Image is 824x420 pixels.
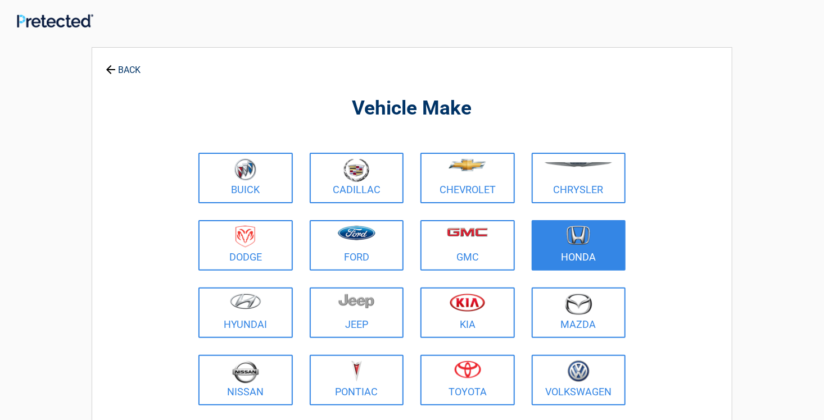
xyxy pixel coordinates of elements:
img: kia [450,293,485,312]
img: chevrolet [449,159,486,171]
a: Nissan [198,355,293,405]
img: buick [234,158,256,181]
img: nissan [232,360,259,384]
h2: Vehicle Make [196,95,628,122]
a: Cadillac [310,153,404,203]
img: gmc [447,227,488,237]
a: Kia [420,287,515,338]
img: volkswagen [568,360,590,382]
a: Buick [198,153,293,203]
img: cadillac [343,158,369,182]
img: mazda [564,293,592,315]
a: Chevrolet [420,153,515,203]
img: toyota [454,360,481,378]
img: ford [338,226,375,240]
a: Jeep [310,287,404,338]
a: Ford [310,220,404,271]
img: dodge [236,226,255,248]
img: pontiac [351,360,362,382]
a: Honda [532,220,626,271]
a: Volkswagen [532,355,626,405]
a: Pontiac [310,355,404,405]
a: Chrysler [532,153,626,203]
img: hyundai [230,293,261,309]
a: BACK [103,55,143,75]
img: honda [567,226,590,245]
img: jeep [338,293,374,309]
a: Toyota [420,355,515,405]
a: GMC [420,220,515,271]
img: Main Logo [17,14,93,28]
a: Dodge [198,220,293,271]
a: Mazda [532,287,626,338]
a: Hyundai [198,287,293,338]
img: chrysler [544,162,613,167]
